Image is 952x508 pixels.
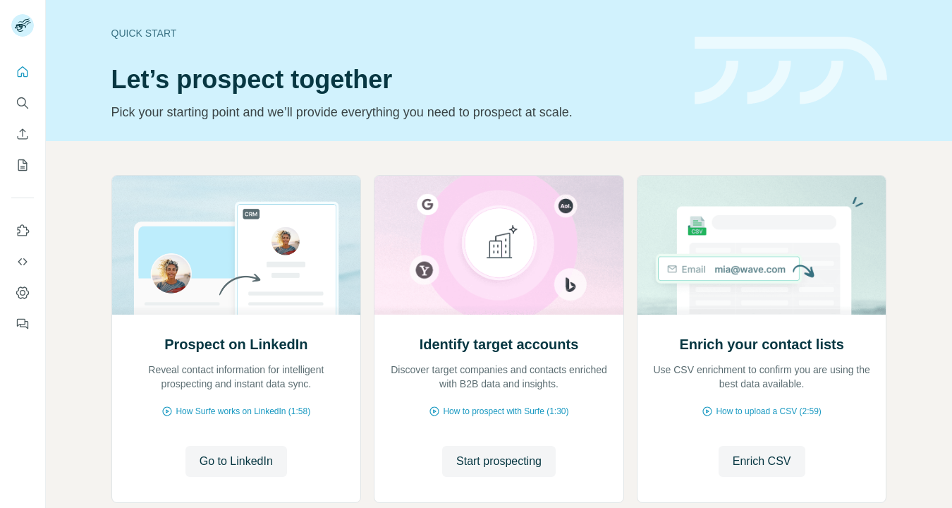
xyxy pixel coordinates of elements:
p: Discover target companies and contacts enriched with B2B data and insights. [389,363,609,391]
button: Quick start [11,59,34,85]
p: Use CSV enrichment to confirm you are using the best data available. [652,363,872,391]
button: My lists [11,152,34,178]
button: Feedback [11,311,34,337]
img: Prospect on LinkedIn [111,176,362,315]
button: Enrich CSV [11,121,34,147]
img: Identify target accounts [374,176,624,315]
button: Use Surfe API [11,249,34,274]
span: Go to LinkedIn [200,453,273,470]
button: Start prospecting [442,446,556,477]
h2: Prospect on LinkedIn [164,334,307,354]
button: Use Surfe on LinkedIn [11,218,34,243]
button: Go to LinkedIn [185,446,287,477]
button: Search [11,90,34,116]
button: Enrich CSV [719,446,805,477]
h2: Enrich your contact lists [679,334,843,354]
p: Pick your starting point and we’ll provide everything you need to prospect at scale. [111,102,678,122]
span: How to prospect with Surfe (1:30) [443,405,568,418]
img: banner [695,37,887,105]
span: Enrich CSV [733,453,791,470]
p: Reveal contact information for intelligent prospecting and instant data sync. [126,363,347,391]
span: Start prospecting [456,453,542,470]
span: How to upload a CSV (2:59) [716,405,821,418]
div: Quick start [111,26,678,40]
button: Dashboard [11,280,34,306]
img: Enrich your contact lists [637,176,887,315]
span: How Surfe works on LinkedIn (1:58) [176,405,310,418]
h1: Let’s prospect together [111,66,678,94]
h2: Identify target accounts [420,334,579,354]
